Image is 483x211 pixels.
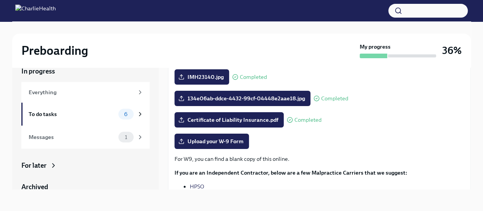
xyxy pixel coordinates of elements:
a: HPSO [190,183,204,190]
h2: Preboarding [21,43,88,58]
div: Messages [29,133,115,141]
strong: My progress [360,43,391,51]
span: 6 [120,111,132,117]
span: Completed [321,96,348,101]
span: 134e06ab-ddce-4432-99cf-04448e2aae18.jpg [180,95,305,102]
a: In progress [21,67,150,76]
a: Messages1 [21,126,150,149]
a: Everything [21,82,150,103]
label: IMH23140.jpg [174,69,229,85]
span: Completed [240,74,267,80]
span: IMH23140.jpg [180,73,224,81]
h3: 36% [442,44,462,57]
label: Upload your W-9 Form [174,134,249,149]
a: For later [21,161,150,170]
span: Upload your W-9 Form [180,137,244,145]
div: For later [21,161,47,170]
label: Certificate of Liability Insurance.pdf [174,112,284,128]
span: 1 [120,134,132,140]
label: 134e06ab-ddce-4432-99cf-04448e2aae18.jpg [174,91,310,106]
a: Archived [21,182,150,191]
a: To do tasks6 [21,103,150,126]
span: Completed [294,117,321,123]
div: To do tasks [29,110,115,118]
p: For W9, you can find a blank copy of this online. [174,155,464,163]
img: CharlieHealth [15,5,56,17]
span: Certificate of Liability Insurance.pdf [180,116,278,124]
div: Everything [29,88,134,97]
strong: If you are an Independent Contractor, below are a few Malpractice Carriers that we suggest: [174,169,407,176]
